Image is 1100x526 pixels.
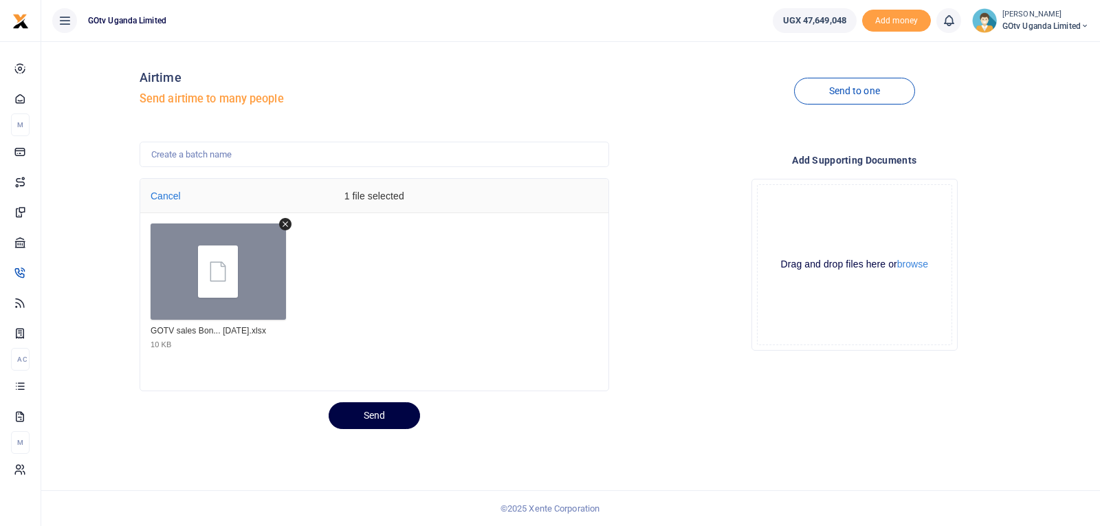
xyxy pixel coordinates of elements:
li: Wallet ballance [767,8,862,33]
li: Toup your wallet [862,10,931,32]
h5: Send airtime to many people [140,92,609,106]
div: GOTV sales Bonus Airtime Sept 25.xlsx [151,326,283,337]
button: Send [329,402,420,429]
a: logo-small logo-large logo-large [12,15,29,25]
div: Drag and drop files here or [758,258,951,271]
button: Cancel [146,186,185,206]
span: GOtv Uganda Limited [82,14,172,27]
a: profile-user [PERSON_NAME] GOtv Uganda Limited [972,8,1089,33]
button: Remove file [279,218,291,230]
img: profile-user [972,8,997,33]
div: 10 KB [151,340,171,349]
input: Create a batch name [140,142,609,168]
span: Add money [862,10,931,32]
li: M [11,431,30,454]
span: UGX 47,649,048 [783,14,846,28]
div: File Uploader [140,178,609,391]
div: 1 file selected [271,179,477,213]
h4: Add supporting Documents [620,153,1090,168]
span: GOtv Uganda Limited [1002,20,1089,32]
a: Send to one [794,78,915,105]
div: File Uploader [751,179,958,351]
a: Add money [862,14,931,25]
img: logo-small [12,13,29,30]
small: [PERSON_NAME] [1002,9,1089,21]
button: browse [897,259,928,269]
li: Ac [11,348,30,371]
h4: Airtime [140,70,609,85]
a: UGX 47,649,048 [773,8,857,33]
li: M [11,113,30,136]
